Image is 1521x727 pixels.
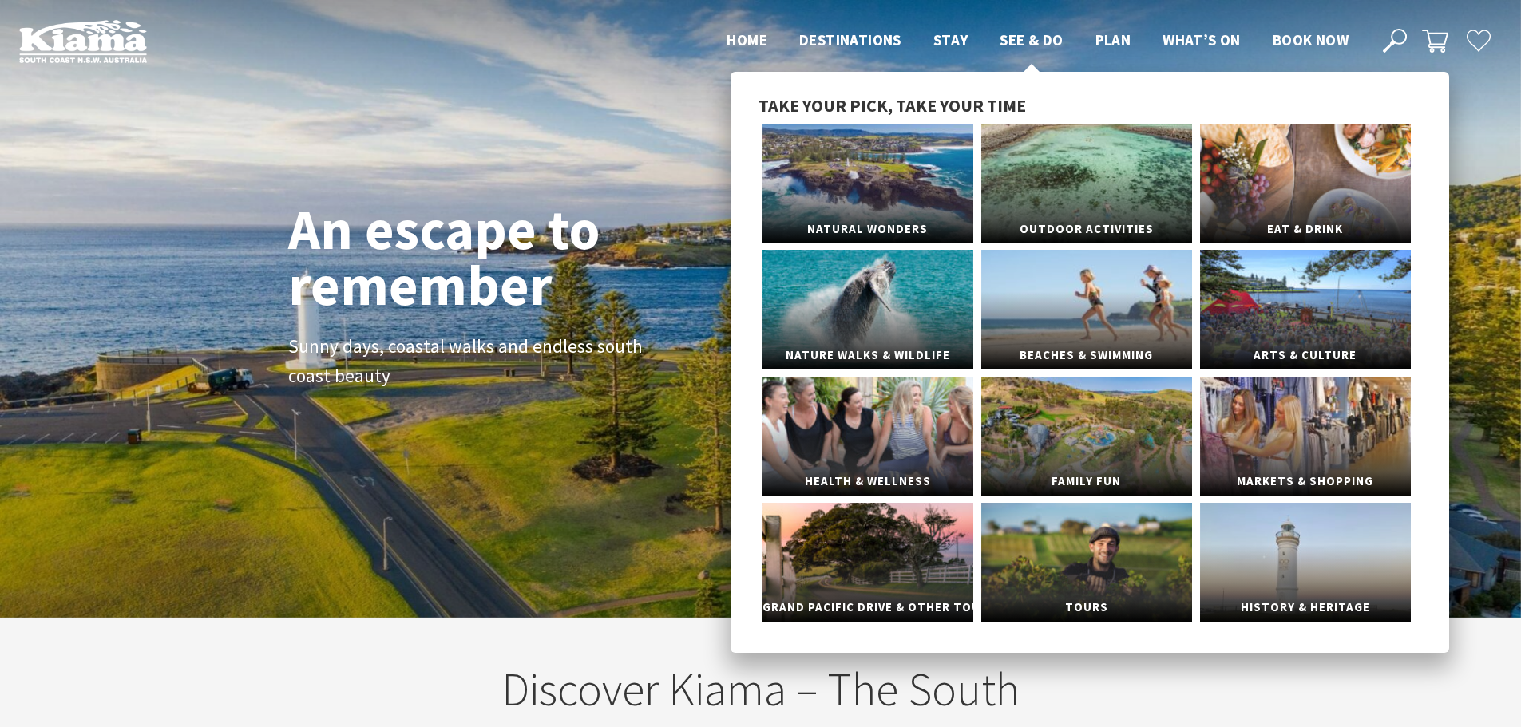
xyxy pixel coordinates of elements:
span: Beaches & Swimming [981,341,1192,370]
span: Arts & Culture [1200,341,1411,370]
img: Kiama Logo [19,19,147,63]
span: History & Heritage [1200,593,1411,622]
span: What’s On [1163,30,1241,49]
p: Sunny days, coastal walks and endless south coast beauty [288,332,648,391]
h1: An escape to remember [288,201,727,313]
span: Eat & Drink [1200,215,1411,244]
span: Outdoor Activities [981,215,1192,244]
span: Grand Pacific Drive & Other Touring [762,593,973,622]
span: Book now [1273,30,1349,49]
span: Take your pick, take your time [759,94,1026,117]
span: Health & Wellness [762,467,973,496]
span: Nature Walks & Wildlife [762,341,973,370]
span: Tours [981,593,1192,622]
span: Natural Wonders [762,215,973,244]
span: Markets & Shopping [1200,467,1411,496]
span: Stay [933,30,968,49]
span: Plan [1095,30,1131,49]
span: Destinations [799,30,901,49]
nav: Main Menu [711,28,1365,54]
span: Family Fun [981,467,1192,496]
span: See & Do [1000,30,1063,49]
span: Home [727,30,767,49]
